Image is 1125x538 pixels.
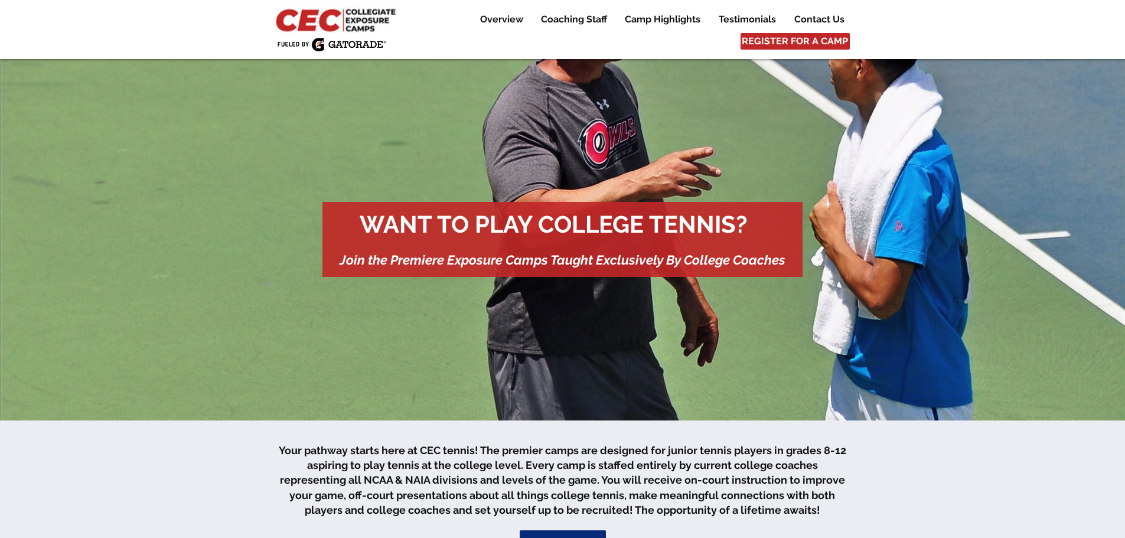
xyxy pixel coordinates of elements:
[532,12,615,27] a: Coaching Staff
[535,12,613,27] p: Coaching Staff
[340,252,785,268] span: Join the Premiere Exposure Camps Taught Exclusively By College Coaches
[788,12,850,27] p: Contact Us
[785,12,853,27] a: Contact Us
[360,210,747,238] span: WANT TO PLAY COLLEGE TENNIS?
[616,12,709,27] a: Camp Highlights
[741,33,850,50] a: REGISTER FOR A CAMP
[619,12,706,27] p: Camp Highlights
[279,444,846,516] span: Your pathway starts here at CEC tennis! The premier camps are designed for junior tennis players ...
[273,6,401,33] img: CEC Logo Primary_edited.jpg
[710,12,785,27] a: Testimonials
[277,37,386,51] img: Fueled by Gatorade.png
[742,35,848,48] span: REGISTER FOR A CAMP
[713,12,782,27] p: Testimonials
[471,12,531,27] a: Overview
[474,12,529,27] p: Overview
[462,12,853,27] nav: Site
